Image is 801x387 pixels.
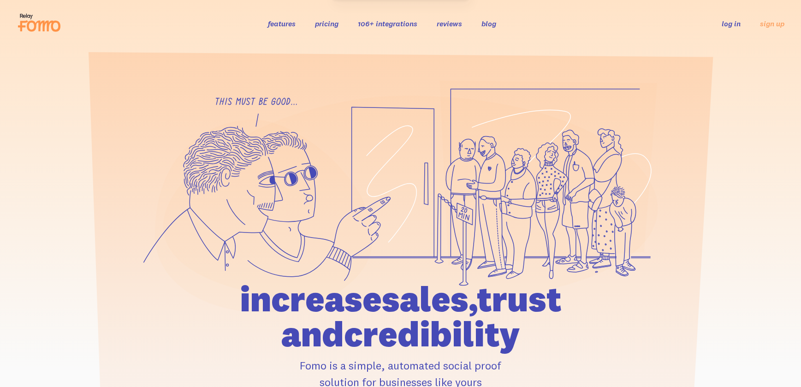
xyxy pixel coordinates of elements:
a: 106+ integrations [358,19,417,28]
a: sign up [760,19,784,29]
a: blog [481,19,496,28]
h1: increase sales, trust and credibility [187,281,614,351]
a: features [268,19,296,28]
a: reviews [437,19,462,28]
a: log in [722,19,741,28]
a: pricing [315,19,338,28]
